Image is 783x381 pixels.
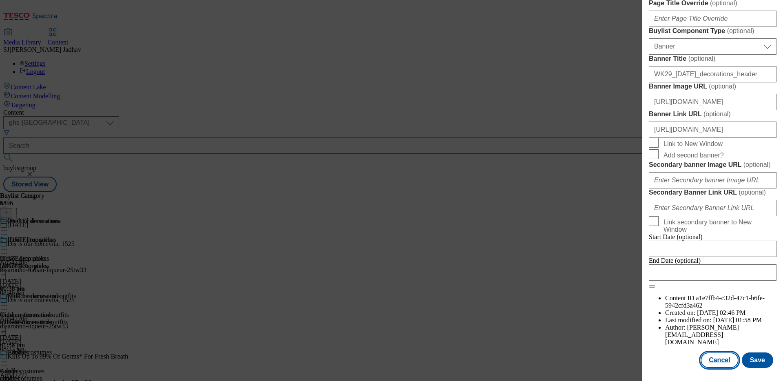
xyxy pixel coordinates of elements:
input: Enter Secondary banner Image URL [649,172,776,188]
span: Add second banner? [664,152,724,159]
input: Enter Banner Link URL [649,122,776,138]
span: ( optional ) [739,189,766,196]
span: Start Date (optional) [649,233,703,240]
span: ( optional ) [743,161,771,168]
span: End Date (optional) [649,257,701,264]
li: Created on: [665,309,776,317]
span: [DATE] 01:58 PM [713,317,762,323]
label: Secondary Banner Link URL [649,188,776,197]
input: Enter Date [649,264,776,281]
span: Link to New Window [664,140,723,148]
span: ( optional ) [727,27,754,34]
li: Content ID [665,295,776,309]
input: Enter Page Title Override [649,11,776,27]
li: Author: [665,324,776,346]
li: Last modified on: [665,317,776,324]
label: Secondary banner Image URL [649,161,776,169]
input: Enter Banner Title [649,66,776,82]
span: ( optional ) [703,111,731,117]
button: Cancel [701,352,738,368]
label: Buylist Component Type [649,27,776,35]
span: Link secondary banner to New Window [664,219,773,233]
input: Enter Banner Image URL [649,94,776,110]
span: [DATE] 02:46 PM [697,309,745,316]
input: Enter Date [649,241,776,257]
label: Banner Image URL [649,82,776,91]
span: a1e7ffb4-c32d-47c1-b6fe-5942cfd3a462 [665,295,765,309]
span: [PERSON_NAME][EMAIL_ADDRESS][DOMAIN_NAME] [665,324,739,346]
input: Enter Secondary Banner Link URL [649,200,776,216]
span: ( optional ) [709,83,736,90]
span: ( optional ) [688,55,716,62]
label: Banner Title [649,55,776,63]
button: Save [742,352,773,368]
label: Banner Link URL [649,110,776,118]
